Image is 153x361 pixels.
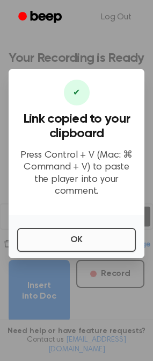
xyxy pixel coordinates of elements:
[11,7,71,28] a: Beep
[17,228,136,252] button: OK
[17,112,136,141] h3: Link copied to your clipboard
[90,4,142,30] a: Log Out
[17,150,136,198] p: Press Control + V (Mac: ⌘ Command + V) to paste the player into your comment.
[64,80,90,105] div: ✔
